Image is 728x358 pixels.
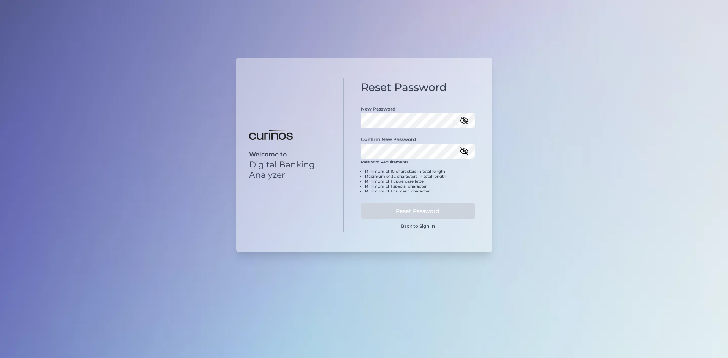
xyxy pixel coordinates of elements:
[361,81,475,94] h1: Reset Password
[361,136,416,142] label: Confirm New Password
[361,203,475,219] button: Reset Password
[361,106,395,112] label: New Password
[365,169,475,174] li: Minimum of 10 characters in total length
[361,159,475,200] div: Password Requirements
[249,159,331,180] p: Digital Banking Analyzer
[365,189,475,194] li: Minimum of 1 numeric character
[249,151,331,158] p: Welcome to
[365,184,475,189] li: Minimum of 1 special character
[365,179,475,184] li: Minimum of 1 uppercase letter
[249,130,293,140] img: Digital Banking Analyzer
[401,223,435,229] a: Back to Sign In
[365,174,475,179] li: Maximum of 32 characters in total length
